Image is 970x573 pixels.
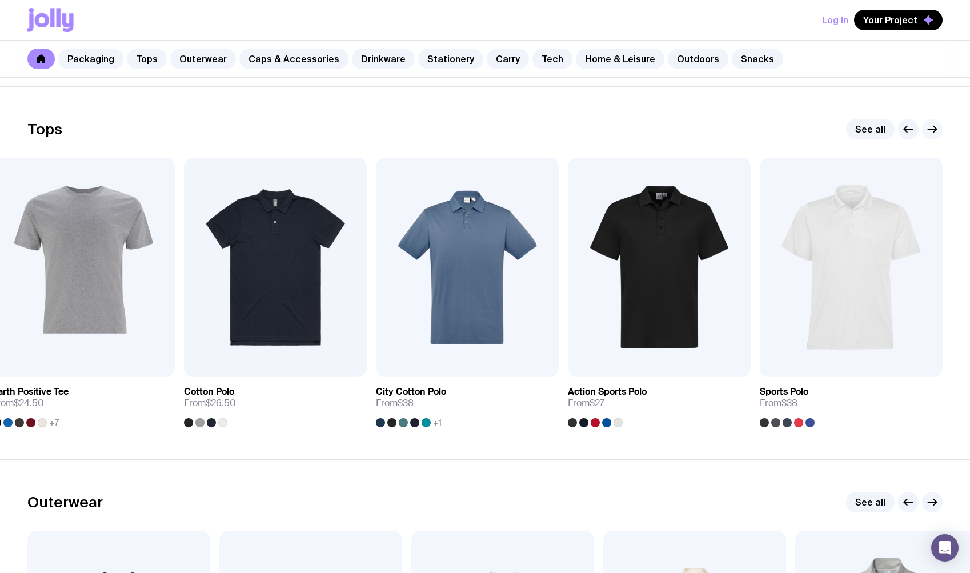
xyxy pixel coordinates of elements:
[568,377,751,427] a: Action Sports PoloFrom$27
[376,398,414,409] span: From
[732,49,783,69] a: Snacks
[846,119,895,139] a: See all
[14,397,44,409] span: $24.50
[760,398,797,409] span: From
[184,398,236,409] span: From
[931,534,959,562] div: Open Intercom Messenger
[532,49,572,69] a: Tech
[846,492,895,512] a: See all
[206,397,236,409] span: $26.50
[184,386,234,398] h3: Cotton Polo
[781,397,797,409] span: $38
[590,397,604,409] span: $27
[27,121,62,138] h2: Tops
[398,397,414,409] span: $38
[863,14,917,26] span: Your Project
[49,418,59,427] span: +7
[239,49,348,69] a: Caps & Accessories
[184,377,367,427] a: Cotton PoloFrom$26.50
[376,377,559,427] a: City Cotton PoloFrom$38+1
[352,49,415,69] a: Drinkware
[576,49,664,69] a: Home & Leisure
[568,398,604,409] span: From
[58,49,123,69] a: Packaging
[376,386,446,398] h3: City Cotton Polo
[487,49,529,69] a: Carry
[27,494,103,511] h2: Outerwear
[854,10,943,30] button: Your Project
[760,386,808,398] h3: Sports Polo
[822,10,848,30] button: Log In
[433,418,442,427] span: +1
[418,49,483,69] a: Stationery
[760,377,943,427] a: Sports PoloFrom$38
[170,49,236,69] a: Outerwear
[668,49,728,69] a: Outdoors
[568,386,647,398] h3: Action Sports Polo
[127,49,167,69] a: Tops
